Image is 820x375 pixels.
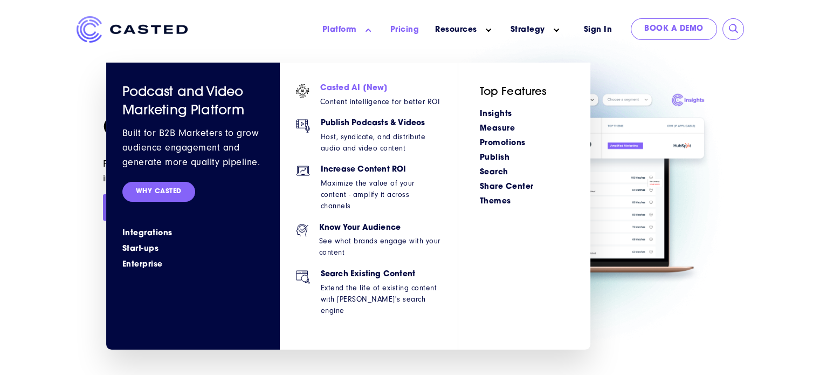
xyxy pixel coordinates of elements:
[296,119,442,166] a: Publish Podcasts & Videos Host, syndicate, and distribute audio and video content
[204,16,570,44] nav: Main menu
[321,166,442,175] h6: Increase Content ROI
[321,131,442,154] p: Host, syndicate, and distribute audio and video content
[296,224,442,270] a: Know Your Audience See what brands engage with your content
[728,24,739,35] input: Submit
[480,110,512,118] a: Insights
[321,119,442,128] h6: Publish Podcasts & Videos
[122,243,264,255] a: Start-ups
[321,178,442,212] p: Maximize the value of your content - amplify it across channels
[480,154,510,162] a: Publish
[480,84,569,100] h5: Top Features
[480,139,526,147] a: Promotions
[122,228,264,239] a: Integrations
[77,16,188,43] img: Casted_Logo_Horizontal_FullColor_PUR_BLUE
[103,156,379,186] div: Finally, a B2B Video & Podcast Marketing Platform with a direct impact on revenue, conversions, a...
[480,168,508,176] a: Search
[631,18,717,40] a: Book a Demo
[322,24,357,36] a: Platform
[122,84,264,120] h4: Podcast and Video Marketing Platform
[122,182,195,202] a: WHY CASTED
[320,84,440,93] h6: Casted AI [New]
[480,106,569,208] div: Navigation Menu
[319,224,442,233] h6: Know Your Audience
[480,125,515,133] a: Measure
[296,84,442,119] a: Casted AI [New] Content intelligence for better ROI
[321,282,442,316] p: Extend the life of existing content with [PERSON_NAME]'s search engine
[321,270,442,279] h6: Search Existing Content
[103,115,404,144] h1: Casted Pricing
[511,24,545,36] a: Strategy
[296,270,442,328] a: Search Existing Content Extend the life of existing content with [PERSON_NAME]'s search engine
[320,96,440,107] p: Content intelligence for better ROI
[122,259,264,270] a: Enterprise
[390,24,419,36] a: Pricing
[122,126,264,169] p: Built for B2B Marketers to grow audience engagement and generate more quality pipeline.
[435,24,477,36] a: Resources
[319,235,442,258] p: See what brands engage with your content
[480,183,534,191] a: Share Center
[480,197,511,206] a: Themes
[103,194,281,221] a: Book a Demo
[296,166,442,223] a: Increase Content ROI Maximize the value of your content - amplify it across channels
[570,18,626,42] a: Sign In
